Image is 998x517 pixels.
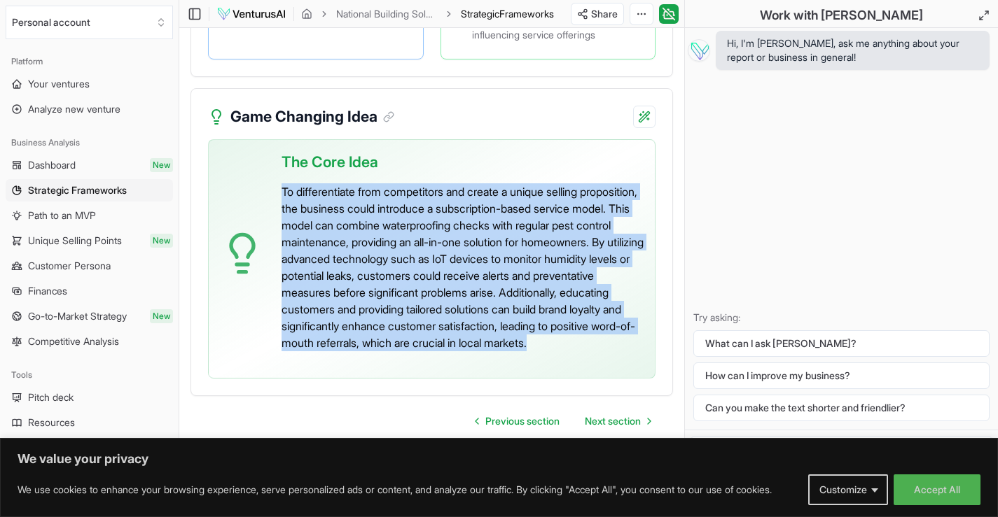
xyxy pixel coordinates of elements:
[585,414,641,428] span: Next section
[18,481,772,498] p: We use cookies to enhance your browsing experience, serve personalized ads or content, and analyz...
[485,414,560,428] span: Previous section
[28,234,122,248] span: Unique Selling Points
[6,204,173,227] a: Path to an MVP
[688,39,710,62] img: Vera
[28,77,90,91] span: Your ventures
[216,6,286,22] img: logo
[6,132,173,154] div: Business Analysis
[6,98,173,120] a: Analyze new venture
[693,330,990,357] button: What can I ask [PERSON_NAME]?
[150,234,173,248] span: New
[693,362,990,389] button: How can I improve my business?
[6,386,173,409] a: Pitch deck
[760,6,923,25] h2: Work with [PERSON_NAME]
[230,106,394,128] h3: Game Changing Idea
[6,179,173,201] a: Strategic Frameworks
[693,395,990,421] button: Can you make the text shorter and friendlier?
[6,229,173,252] a: Unique Selling PointsNew
[591,7,618,21] span: Share
[499,8,554,20] span: Frameworks
[574,407,662,435] a: Go to next page
[282,183,644,351] p: To differentiate from competitors and create a unique selling proposition, the business could int...
[28,334,119,348] span: Competitive Analysis
[808,474,888,505] button: Customize
[464,407,571,435] a: Go to previous page
[6,411,173,434] a: Resources
[28,183,127,197] span: Strategic Frameworks
[6,73,173,95] a: Your ventures
[28,102,120,116] span: Analyze new venture
[28,259,111,273] span: Customer Persona
[282,151,378,173] span: The Core Idea
[150,309,173,323] span: New
[6,305,173,327] a: Go-to-Market StrategyNew
[301,7,554,21] nav: breadcrumb
[28,284,67,298] span: Finances
[464,407,662,435] nav: pagination
[461,7,554,21] span: StrategicFrameworks
[28,390,74,404] span: Pitch deck
[727,36,978,64] span: Hi, I'm [PERSON_NAME], ask me anything about your report or business in general!
[18,451,980,467] p: We value your privacy
[6,6,173,39] button: Select an organization
[28,208,96,222] span: Path to an MVP
[6,255,173,277] a: Customer Persona
[28,158,76,172] span: Dashboard
[336,7,437,21] a: National Building Solutions
[28,416,75,430] span: Resources
[6,330,173,353] a: Competitive Analysis
[894,474,980,505] button: Accept All
[6,280,173,302] a: Finances
[571,3,624,25] button: Share
[150,158,173,172] span: New
[6,364,173,386] div: Tools
[28,309,127,323] span: Go-to-Market Strategy
[6,154,173,176] a: DashboardNew
[693,311,990,325] p: Try asking:
[6,50,173,73] div: Platform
